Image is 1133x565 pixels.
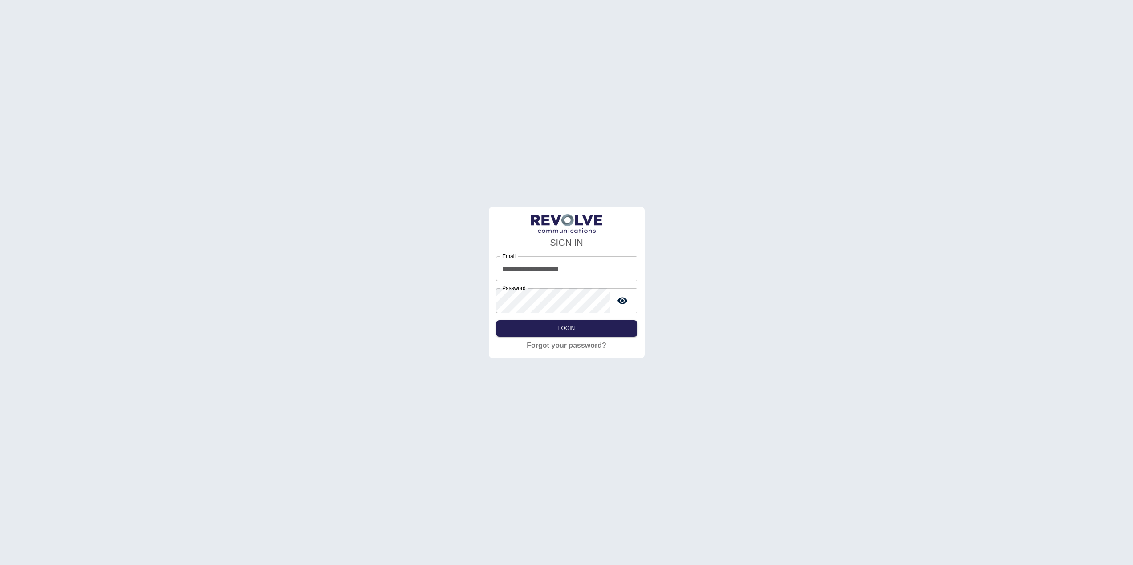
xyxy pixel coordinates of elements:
[531,214,602,233] img: LogoText
[496,236,637,249] h4: SIGN IN
[613,292,631,310] button: toggle password visibility
[496,320,637,337] button: Login
[502,284,526,292] label: Password
[527,340,606,351] a: Forgot your password?
[502,252,516,260] label: Email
